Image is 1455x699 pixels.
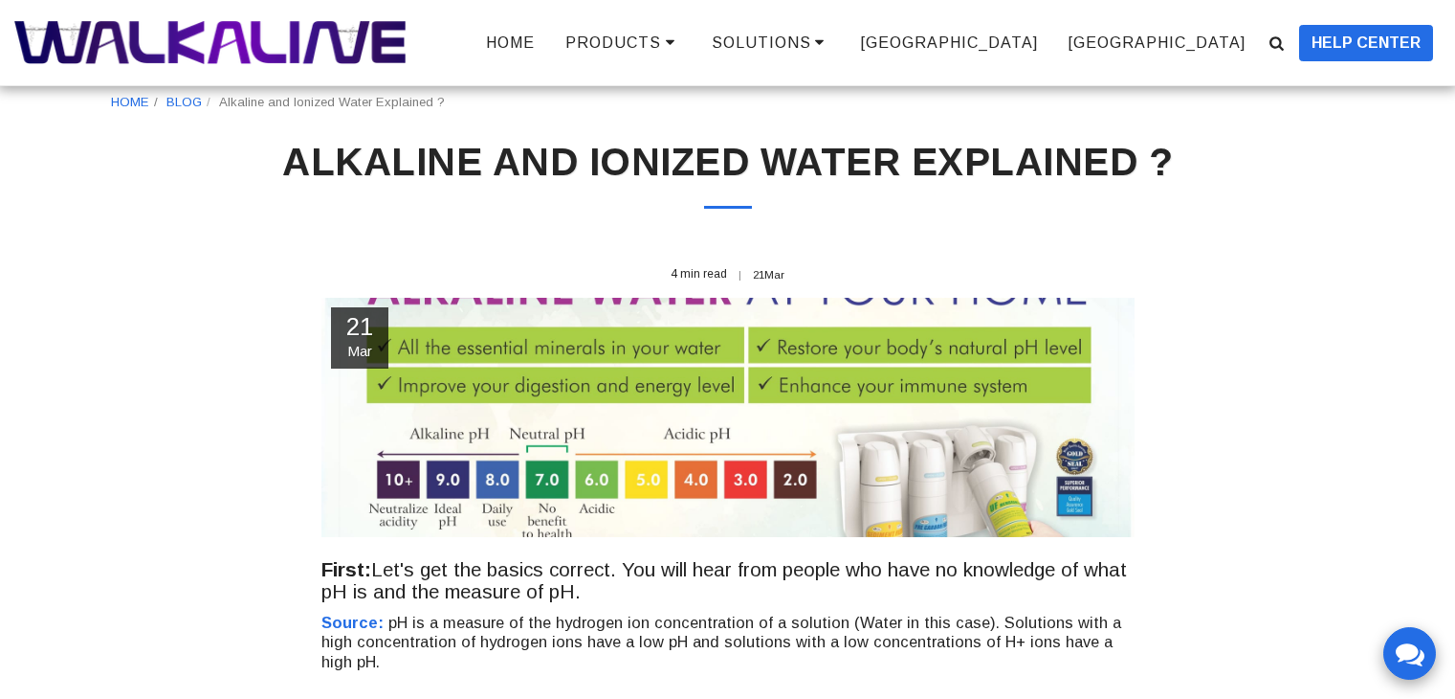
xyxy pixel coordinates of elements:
[847,28,1052,58] a: [GEOGRAPHIC_DATA]
[14,21,406,64] img: WALKALINE
[764,269,784,281] span: Mar
[166,95,202,109] a: BLOG
[486,34,535,51] span: HOME
[111,95,149,109] a: HOME
[565,34,661,51] span: PRODUCTS
[1312,32,1421,55] span: HELP CENTER
[331,307,388,369] div: 21/03/2019 12:57 PM
[551,27,695,58] a: PRODUCTS
[321,558,371,580] strong: First:
[671,266,727,282] center: 4 min read
[1299,25,1433,61] button: HELP CENTER
[697,27,846,58] a: SOLUTIONS
[321,613,1135,672] p: pH is a measure of the hydrogen ion concentration of a solution (Water in this case). Solutions w...
[753,267,784,282] div: 21/03/2019 12:57 PM
[712,34,811,51] span: SOLUTIONS
[331,344,388,358] span: Mar
[202,94,445,112] li: Alkaline and Ionized Water Explained ?
[1292,25,1440,61] a: HELP CENTER
[321,559,1135,602] h4: Let's get the basics correct. You will hear from people who have no knowledge of what pH is and t...
[1054,28,1260,58] a: [GEOGRAPHIC_DATA]
[321,614,384,631] a: Source:
[1069,34,1246,51] span: [GEOGRAPHIC_DATA]
[111,139,1345,187] h1: Alkaline and Ionized Water Explained ?
[861,34,1038,51] span: [GEOGRAPHIC_DATA]
[472,28,549,58] a: HOME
